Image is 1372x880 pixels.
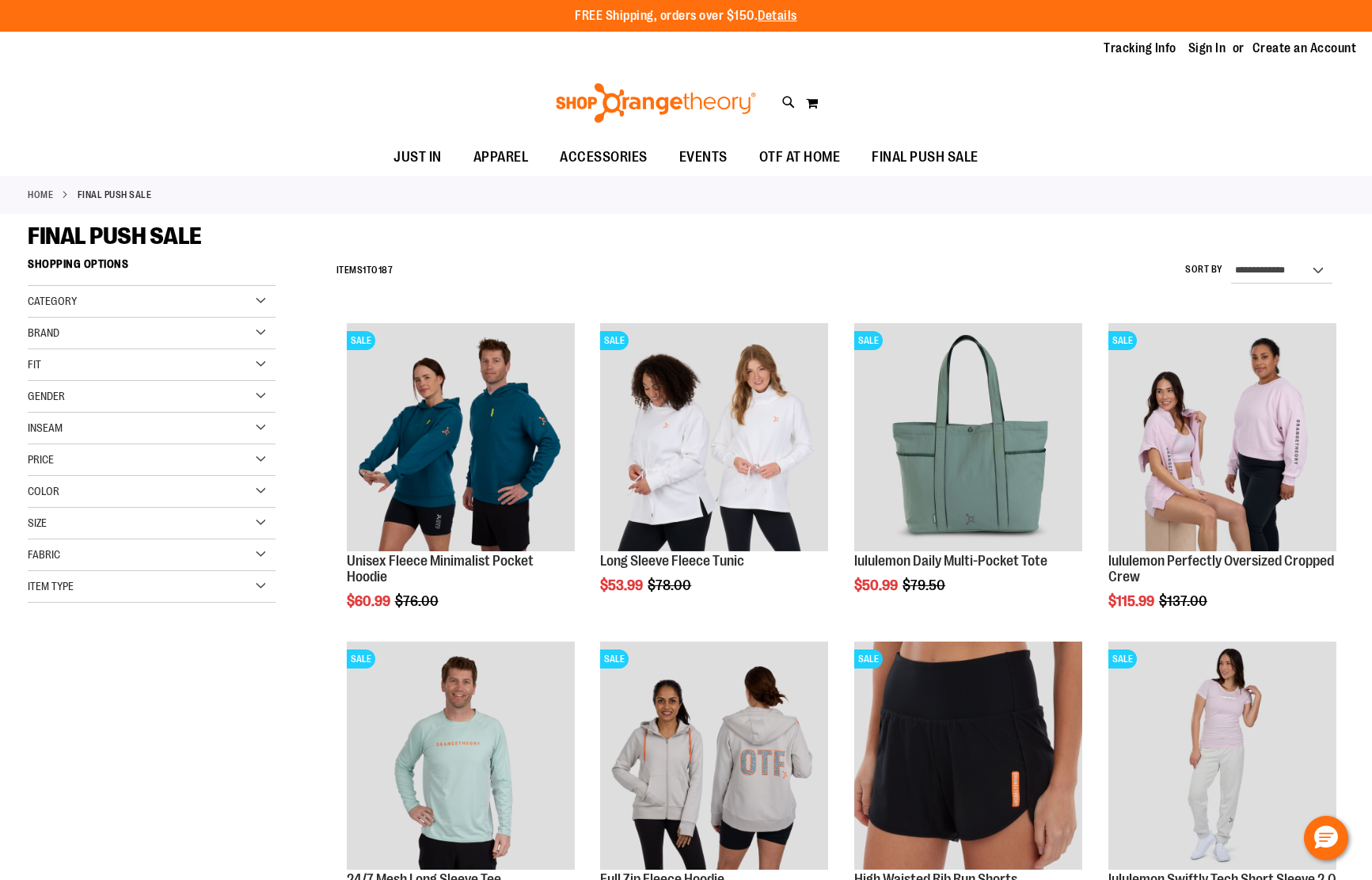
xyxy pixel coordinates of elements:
span: JUST IN [393,139,442,175]
a: Create an Account [1252,40,1357,57]
span: $60.99 [347,593,393,609]
a: lululemon Swiftly Tech Short Sleeve 2.0SALE [1108,642,1336,872]
a: Unisex Fleece Minimalist Pocket HoodieSALE [347,323,575,554]
a: OTF AT HOME [743,139,857,176]
span: $50.99 [854,577,900,593]
span: Inseam [28,421,63,434]
img: Main Image of 1457091 [600,642,828,870]
span: Fabric [28,548,60,561]
span: Item Type [28,580,74,592]
div: product [339,315,583,650]
span: $79.50 [903,577,948,593]
a: EVENTS [663,139,743,176]
a: lululemon Perfectly Oversized Cropped CrewSALE [1108,323,1336,554]
a: APPAREL [458,139,545,176]
span: Brand [28,326,59,339]
span: SALE [600,331,629,350]
span: FINAL PUSH SALE [28,223,202,250]
span: $115.99 [1108,593,1157,609]
img: lululemon Perfectly Oversized Cropped Crew [1108,323,1336,551]
span: SALE [854,331,883,350]
span: $53.99 [600,577,645,593]
a: lululemon Daily Multi-Pocket ToteSALE [854,323,1082,554]
span: SALE [600,650,629,669]
a: Tracking Info [1104,40,1176,57]
span: SALE [854,650,883,669]
a: Main Image of 1457091SALE [600,642,828,872]
span: Gender [28,390,65,402]
a: Home [28,188,53,202]
img: High Waisted Rib Run Shorts [854,642,1082,870]
a: lululemon Perfectly Oversized Cropped Crew [1108,553,1334,585]
span: EVENTS [679,139,728,175]
img: lululemon Swiftly Tech Short Sleeve 2.0 [1108,642,1336,870]
strong: FINAL PUSH SALE [78,188,152,202]
span: SALE [347,650,375,669]
label: Sort By [1185,263,1223,276]
a: Main Image of 1457095SALE [347,642,575,872]
a: JUST IN [378,139,458,176]
img: Unisex Fleece Minimalist Pocket Hoodie [347,323,575,551]
span: Fit [28,358,41,371]
span: ACCESSORIES [560,139,648,175]
a: ACCESSORIES [544,139,663,176]
span: SALE [1108,331,1137,350]
div: product [846,315,1090,634]
img: Product image for Fleece Long Sleeve [600,323,828,551]
a: Product image for Fleece Long SleeveSALE [600,323,828,554]
a: Sign In [1188,40,1226,57]
a: Unisex Fleece Minimalist Pocket Hoodie [347,553,534,585]
span: 1 [363,265,367,276]
img: Shop Orangetheory [553,83,758,123]
span: OTF AT HOME [759,139,841,175]
h2: Items to [336,258,393,283]
img: lululemon Daily Multi-Pocket Tote [854,323,1082,551]
span: $78.00 [648,577,694,593]
span: FINAL PUSH SALE [872,139,979,175]
span: Size [28,516,47,529]
strong: Shopping Options [28,250,276,286]
span: Color [28,485,59,497]
span: Category [28,295,77,307]
span: SALE [347,331,375,350]
button: Hello, have a question? Let’s chat. [1304,816,1348,860]
span: 187 [378,265,393,276]
a: lululemon Daily Multi-Pocket Tote [854,553,1047,569]
p: FREE Shipping, orders over $150. [575,7,797,25]
img: Main Image of 1457095 [347,642,575,870]
a: Details [758,9,797,23]
a: FINAL PUSH SALE [856,139,994,175]
a: High Waisted Rib Run ShortsSALE [854,642,1082,872]
a: Long Sleeve Fleece Tunic [600,553,744,569]
span: APPAREL [473,139,529,175]
div: product [592,315,836,634]
span: $76.00 [395,593,441,609]
span: SALE [1108,650,1137,669]
span: Price [28,453,54,466]
div: product [1100,315,1344,650]
span: $137.00 [1159,593,1210,609]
